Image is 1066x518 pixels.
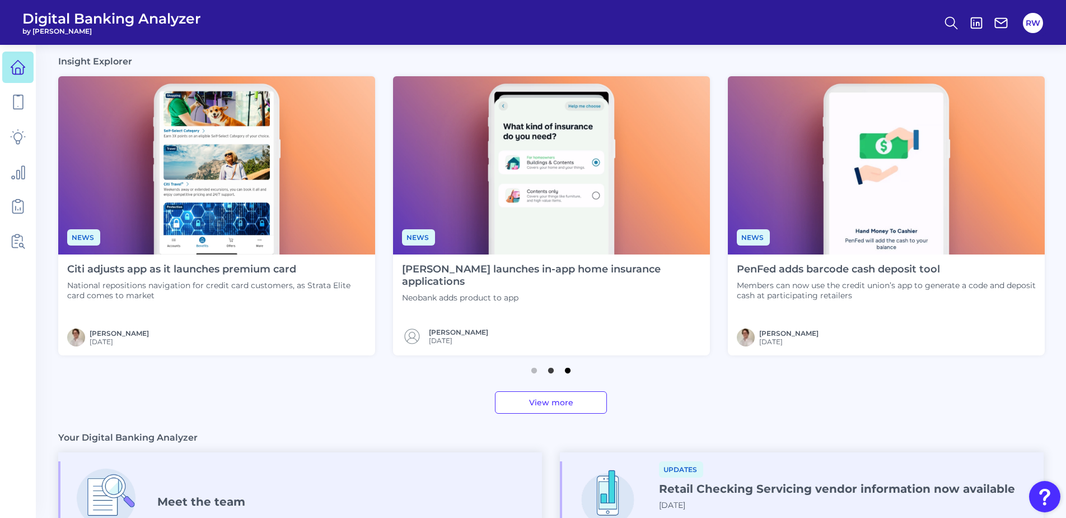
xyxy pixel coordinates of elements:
p: Members can now use the credit union’s app to generate a code and deposit cash at participating r... [737,280,1036,300]
h3: Your Digital Banking Analyzer [58,432,198,443]
h4: Citi adjusts app as it launches premium card [67,263,366,276]
a: News [737,232,770,242]
img: News - Phone.png [728,76,1045,255]
span: Updates [659,461,703,478]
span: [DATE] [659,500,685,510]
button: 2 [545,362,557,373]
span: News [67,229,100,246]
p: Neobank adds product to app [402,293,701,303]
a: Updates [659,464,703,474]
a: View more [495,391,607,414]
span: [DATE] [429,336,488,345]
span: Digital Banking Analyzer [22,10,201,27]
p: National repositions navigation for credit card customers, as Strata Elite card comes to market [67,280,366,300]
a: [PERSON_NAME] [429,328,488,336]
h4: PenFed adds barcode cash deposit tool [737,263,1036,276]
h4: Meet the team [157,495,245,508]
button: 1 [529,362,540,373]
button: 3 [562,362,573,373]
a: [PERSON_NAME] [759,329,819,337]
span: News [402,229,435,246]
span: [DATE] [759,337,819,346]
span: News [737,229,770,246]
button: RW [1023,13,1043,33]
img: News - Phone (1).png [58,76,375,255]
a: News [67,232,100,242]
h4: Retail Checking Servicing vendor information now available [659,482,1015,496]
h4: [PERSON_NAME] launches in-app home insurance applications [402,263,701,288]
span: by [PERSON_NAME] [22,27,201,35]
span: [DATE] [90,337,149,346]
img: News - Phone (2).png [393,76,710,255]
a: News [402,232,435,242]
h3: Insight Explorer [58,55,132,67]
img: MIchael McCaw [737,329,755,346]
img: MIchael McCaw [67,329,85,346]
button: Open Resource Center [1029,481,1060,512]
a: [PERSON_NAME] [90,329,149,337]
